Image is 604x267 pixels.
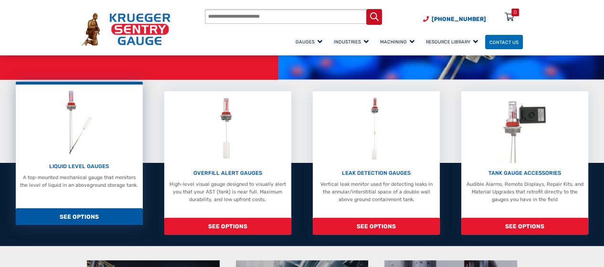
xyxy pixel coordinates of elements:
a: Liquid Level Gauges LIQUID LEVEL GAUGES A top-mounted mechanical gauge that monitors the level of... [16,82,143,225]
p: Audible Alarms, Remote Displays, Repair Kits, and Material Upgrades that retrofit directly to the... [465,181,585,203]
p: OVERFILL ALERT GAUGES [168,169,288,177]
img: Liquid Level Gauges [60,88,98,157]
p: LEAK DETECTION GAUGES [317,169,436,177]
span: SEE OPTIONS [164,218,291,235]
a: Machining [376,33,422,50]
a: Contact Us [485,35,523,50]
span: [PHONE_NUMBER] [432,16,486,22]
a: Resource Library [422,33,485,50]
img: Tank Gauge Accessories [496,95,554,163]
span: Contact Us [489,39,519,44]
p: A top-mounted mechanical gauge that monitors the level of liquid in an aboveground storage tank. [19,174,139,189]
a: Industries [329,33,376,50]
a: Tank Gauge Accessories TANK GAUGE ACCESSORIES Audible Alarms, Remote Displays, Repair Kits, and M... [461,91,588,235]
span: SEE OPTIONS [461,218,588,235]
p: LIQUID LEVEL GAUGES [19,162,139,171]
p: High-level visual gauge designed to visually alert you that your AST (tank) is near full. Maximum... [168,181,288,203]
div: 0 [514,9,517,16]
span: Gauges [296,39,322,44]
span: Industries [334,39,369,44]
span: Resource Library [426,39,478,44]
span: Machining [380,39,414,44]
img: Leak Detection Gauges [362,95,390,163]
p: Vertical leak monitor used for detecting leaks in the annular/interstitial space of a double wall... [317,181,436,203]
span: SEE OPTIONS [313,218,440,235]
img: Overfill Alert Gauges [212,95,244,163]
a: Phone Number (920) 434-8860 [423,15,486,23]
a: Leak Detection Gauges LEAK DETECTION GAUGES Vertical leak monitor used for detecting leaks in the... [313,91,440,235]
p: TANK GAUGE ACCESSORIES [465,169,585,177]
img: Krueger Sentry Gauge [82,13,170,46]
a: Gauges [291,33,329,50]
a: Overfill Alert Gauges OVERFILL ALERT GAUGES High-level visual gauge designed to visually alert yo... [164,91,291,235]
span: SEE OPTIONS [16,208,143,225]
